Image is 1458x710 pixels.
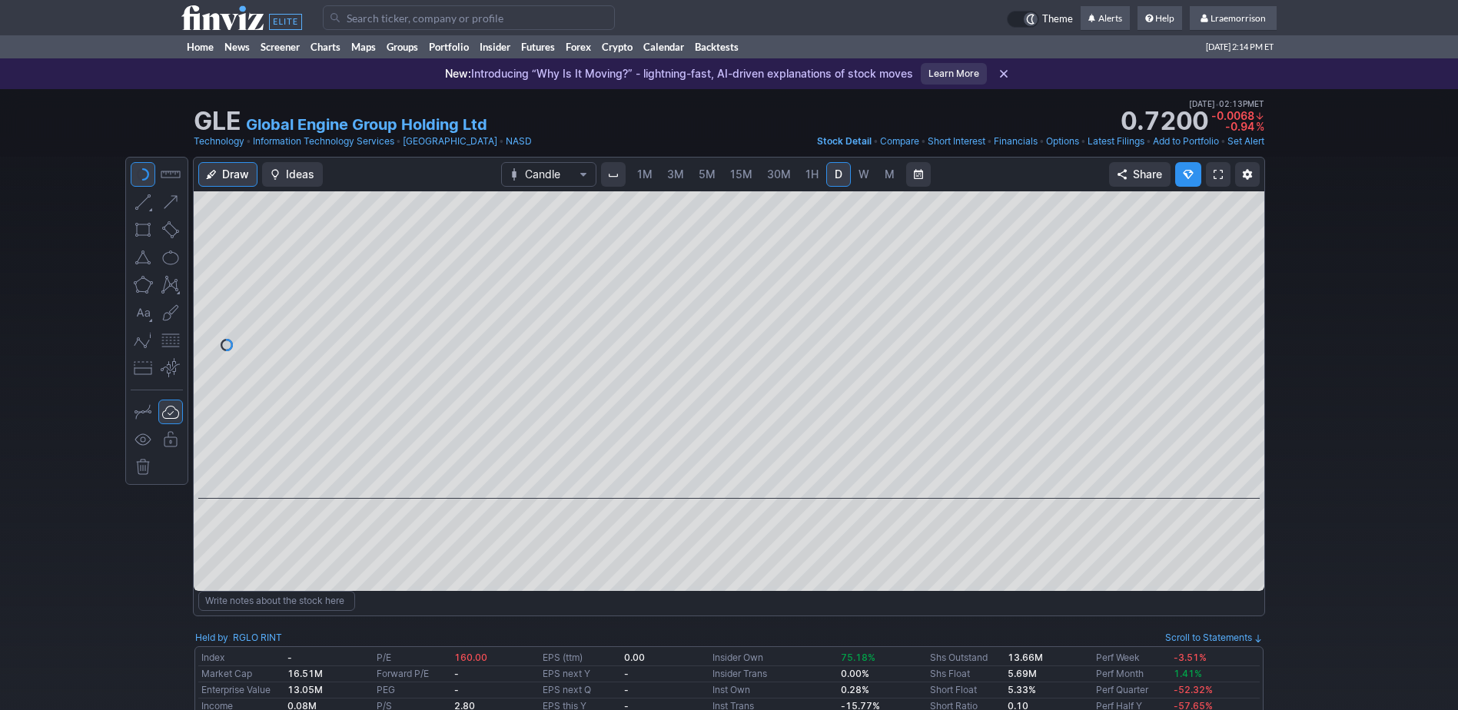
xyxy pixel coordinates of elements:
[841,668,869,679] b: 0.00%
[1190,6,1277,31] a: Lraemorrison
[799,162,825,187] a: 1H
[601,162,626,187] button: Interval
[506,134,532,149] a: NASD
[253,134,394,149] a: Information Technology Services
[1081,6,1130,31] a: Alerts
[1206,162,1230,187] a: Fullscreen
[638,35,689,58] a: Calendar
[222,167,249,182] span: Draw
[158,356,183,380] button: Anchored VWAP
[1039,134,1045,149] span: •
[817,135,872,147] span: Stock Detail
[158,217,183,242] button: Rotated rectangle
[454,684,459,695] b: -
[1007,11,1073,28] a: Theme
[1215,97,1219,111] span: •
[1146,134,1151,149] span: •
[346,35,381,58] a: Maps
[826,162,851,187] a: D
[198,162,257,187] button: Draw
[158,162,183,187] button: Measure
[445,67,471,80] span: New:
[1174,652,1207,663] span: -3.51%
[286,167,314,182] span: Ideas
[841,684,869,695] b: 0.28%
[624,668,629,679] b: -
[1008,668,1037,679] b: 5.69M
[921,134,926,149] span: •
[692,162,722,187] a: 5M
[374,650,451,666] td: P/E
[927,650,1005,666] td: Shs Outstand
[1211,109,1254,122] span: -0.0068
[323,5,615,30] input: Search
[262,162,323,187] button: Ideas
[805,168,819,181] span: 1H
[709,650,838,666] td: Insider Own
[540,650,620,666] td: EPS (ttm)
[817,134,872,149] a: Stock Detail
[454,652,487,663] span: 160.00
[374,666,451,682] td: Forward P/E
[624,684,629,695] b: -
[131,273,155,297] button: Polygon
[381,35,423,58] a: Groups
[709,666,838,682] td: Insider Trans
[1174,668,1202,679] span: 1.41%
[1256,120,1264,133] span: %
[723,162,759,187] a: 15M
[1133,167,1162,182] span: Share
[194,109,241,134] h1: GLE
[403,134,497,149] a: [GEOGRAPHIC_DATA]
[1088,135,1144,147] span: Latest Filings
[396,134,401,149] span: •
[131,162,155,187] button: Mouse
[873,134,878,149] span: •
[261,630,282,645] a: RINT
[131,427,155,452] button: Hide drawings
[1174,684,1213,695] span: -52.32%
[131,217,155,242] button: Rectangle
[1138,6,1182,31] a: Help
[660,162,691,187] a: 3M
[880,134,919,149] a: Compare
[198,666,284,682] td: Market Cap
[423,35,474,58] a: Portfolio
[928,134,985,149] a: Short Interest
[560,35,596,58] a: Forex
[287,668,323,679] b: 16.51M
[760,162,798,187] a: 30M
[877,162,902,187] a: M
[1175,162,1201,187] button: Explore new features
[767,168,791,181] span: 30M
[596,35,638,58] a: Crypto
[131,356,155,380] button: Position
[131,328,155,353] button: Elliott waves
[859,168,869,181] span: W
[637,168,653,181] span: 1M
[927,666,1005,682] td: Shs Float
[287,684,323,695] b: 13.05M
[921,63,987,85] a: Learn More
[474,35,516,58] a: Insider
[540,682,620,698] td: EPS next Q
[1221,134,1226,149] span: •
[516,35,560,58] a: Futures
[158,328,183,353] button: Fibonacci retracements
[131,190,155,214] button: Line
[841,652,875,663] span: 75.18%
[930,684,977,695] a: Short Float
[1121,109,1208,134] strong: 0.7200
[730,168,752,181] span: 15M
[131,245,155,270] button: Triangle
[1042,11,1073,28] span: Theme
[195,632,228,643] a: Held by
[885,168,895,181] span: M
[1211,12,1266,24] span: Lraemorrison
[1008,652,1043,663] b: 13.66M
[1081,134,1086,149] span: •
[1227,134,1264,149] a: Set Alert
[158,300,183,325] button: Brush
[219,35,255,58] a: News
[255,35,305,58] a: Screener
